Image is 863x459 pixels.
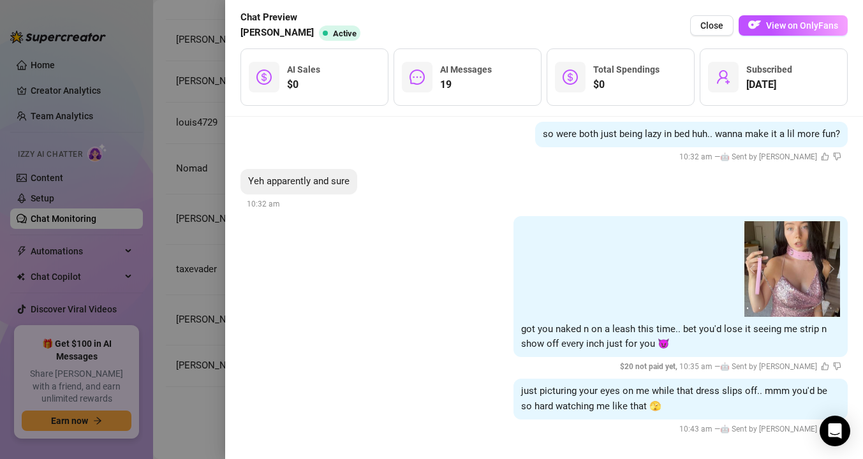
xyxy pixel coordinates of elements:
[543,128,840,140] span: so were both just being lazy in bed huh.. wanna make it a lil more fun?
[720,152,817,161] span: 🤖 Sent by [PERSON_NAME]
[821,152,829,161] span: like
[765,307,766,309] button: 4
[700,20,723,31] span: Close
[759,307,760,309] button: 3
[620,362,679,371] span: $ 20 not paid yet ,
[440,77,492,92] span: 19
[749,264,760,274] button: prev
[821,362,829,370] span: like
[240,10,365,25] span: Chat Preview
[333,29,357,38] span: Active
[819,307,820,309] button: 13
[287,77,320,92] span: $0
[521,323,827,350] span: got you naked n on a leash this time.. bet you'd lose it seeing me strip n show off every inch ju...
[789,307,790,309] button: 8
[716,69,731,85] span: user-add
[440,64,492,75] span: AI Messages
[801,307,802,309] button: 10
[247,200,280,208] span: 10:32 am
[783,307,784,309] button: 7
[679,425,841,433] span: 10:43 am —
[744,221,840,317] img: media
[593,64,660,75] span: Total Spendings
[679,152,841,161] span: 10:32 am —
[240,25,314,41] span: [PERSON_NAME]
[830,307,831,309] button: 15
[690,15,734,36] button: Close
[833,362,841,370] span: dislike
[287,64,320,75] span: AI Sales
[820,416,850,446] div: Open Intercom Messenger
[248,175,350,187] span: Yeh apparently and sure
[753,307,754,309] button: 2
[771,307,772,309] button: 5
[521,385,827,412] span: just picturing your eyes on me while that dress slips off.. mmm you'd be so hard watching me like...
[563,69,578,85] span: dollar
[256,69,272,85] span: dollar
[720,425,817,433] span: 🤖 Sent by [PERSON_NAME]
[746,64,792,75] span: Subscribed
[409,69,425,85] span: message
[746,77,792,92] span: [DATE]
[593,77,660,92] span: $0
[720,362,817,371] span: 🤖 Sent by [PERSON_NAME]
[748,18,761,31] img: OF
[825,264,835,274] button: next
[766,20,838,31] span: View on OnlyFans
[833,152,841,161] span: dislike
[620,362,841,371] span: 10:35 am —
[739,15,848,36] button: OFView on OnlyFans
